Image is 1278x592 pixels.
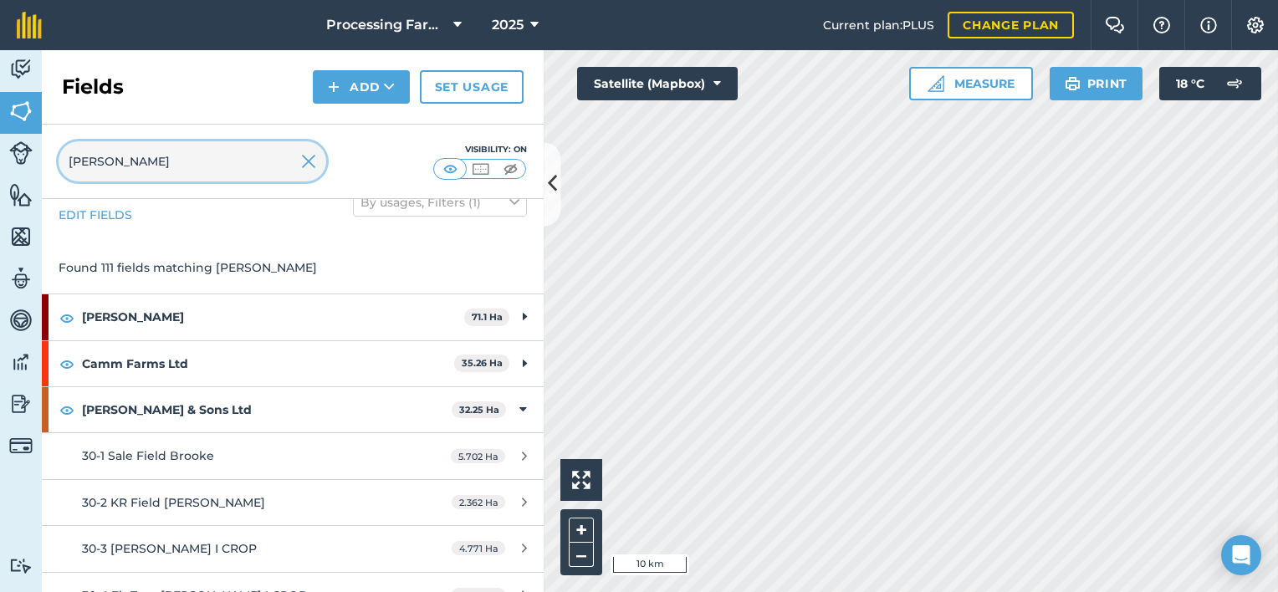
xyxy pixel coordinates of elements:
a: 30-1 Sale Field Brooke5.702 Ha [42,433,544,478]
strong: [PERSON_NAME] [82,294,464,339]
button: + [569,518,594,543]
img: A cog icon [1245,17,1265,33]
img: svg+xml;base64,PD94bWwgdmVyc2lvbj0iMS4wIiBlbmNvZGluZz0idXRmLTgiPz4KPCEtLSBHZW5lcmF0b3I6IEFkb2JlIE... [9,141,33,165]
img: svg+xml;base64,PHN2ZyB4bWxucz0iaHR0cDovL3d3dy53My5vcmcvMjAwMC9zdmciIHdpZHRoPSI1MCIgaGVpZ2h0PSI0MC... [500,161,521,177]
a: Set usage [420,70,524,104]
img: svg+xml;base64,PD94bWwgdmVyc2lvbj0iMS4wIiBlbmNvZGluZz0idXRmLTgiPz4KPCEtLSBHZW5lcmF0b3I6IEFkb2JlIE... [9,57,33,82]
div: Open Intercom Messenger [1221,535,1261,575]
span: Processing Farms [326,15,447,35]
a: 30-2 KR Field [PERSON_NAME]2.362 Ha [42,480,544,525]
img: svg+xml;base64,PD94bWwgdmVyc2lvbj0iMS4wIiBlbmNvZGluZz0idXRmLTgiPz4KPCEtLSBHZW5lcmF0b3I6IEFkb2JlIE... [9,266,33,291]
span: 2025 [492,15,524,35]
button: Print [1050,67,1143,100]
div: [PERSON_NAME] & Sons Ltd32.25 Ha [42,387,544,432]
div: Camm Farms Ltd35.26 Ha [42,341,544,386]
img: svg+xml;base64,PD94bWwgdmVyc2lvbj0iMS4wIiBlbmNvZGluZz0idXRmLTgiPz4KPCEtLSBHZW5lcmF0b3I6IEFkb2JlIE... [9,308,33,333]
span: 30-3 [PERSON_NAME] I CROP [82,541,257,556]
img: svg+xml;base64,PHN2ZyB4bWxucz0iaHR0cDovL3d3dy53My5vcmcvMjAwMC9zdmciIHdpZHRoPSIxNCIgaGVpZ2h0PSIyNC... [328,77,340,97]
img: svg+xml;base64,PHN2ZyB4bWxucz0iaHR0cDovL3d3dy53My5vcmcvMjAwMC9zdmciIHdpZHRoPSIyMiIgaGVpZ2h0PSIzMC... [301,151,316,171]
strong: 32.25 Ha [459,404,499,416]
span: 5.702 Ha [451,449,505,463]
button: – [569,543,594,567]
button: 18 °C [1159,67,1261,100]
div: Found 111 fields matching [PERSON_NAME] [42,242,544,293]
div: Visibility: On [433,143,527,156]
strong: 71.1 Ha [472,311,503,323]
img: svg+xml;base64,PD94bWwgdmVyc2lvbj0iMS4wIiBlbmNvZGluZz0idXRmLTgiPz4KPCEtLSBHZW5lcmF0b3I6IEFkb2JlIE... [9,558,33,574]
img: svg+xml;base64,PD94bWwgdmVyc2lvbj0iMS4wIiBlbmNvZGluZz0idXRmLTgiPz4KPCEtLSBHZW5lcmF0b3I6IEFkb2JlIE... [9,350,33,375]
img: svg+xml;base64,PHN2ZyB4bWxucz0iaHR0cDovL3d3dy53My5vcmcvMjAwMC9zdmciIHdpZHRoPSI1NiIgaGVpZ2h0PSI2MC... [9,224,33,249]
span: Current plan : PLUS [823,16,934,34]
img: svg+xml;base64,PHN2ZyB4bWxucz0iaHR0cDovL3d3dy53My5vcmcvMjAwMC9zdmciIHdpZHRoPSI1MCIgaGVpZ2h0PSI0MC... [440,161,461,177]
img: svg+xml;base64,PHN2ZyB4bWxucz0iaHR0cDovL3d3dy53My5vcmcvMjAwMC9zdmciIHdpZHRoPSIxOSIgaGVpZ2h0PSIyNC... [1065,74,1081,94]
span: 30-2 KR Field [PERSON_NAME] [82,495,265,510]
button: Add [313,70,410,104]
img: svg+xml;base64,PHN2ZyB4bWxucz0iaHR0cDovL3d3dy53My5vcmcvMjAwMC9zdmciIHdpZHRoPSIxOCIgaGVpZ2h0PSIyNC... [59,354,74,374]
img: Ruler icon [928,75,944,92]
strong: 35.26 Ha [462,357,503,369]
button: By usages, Filters (1) [353,189,527,216]
span: 18 ° C [1176,67,1204,100]
img: svg+xml;base64,PD94bWwgdmVyc2lvbj0iMS4wIiBlbmNvZGluZz0idXRmLTgiPz4KPCEtLSBHZW5lcmF0b3I6IEFkb2JlIE... [1218,67,1251,100]
button: Measure [909,67,1033,100]
input: Search [59,141,326,181]
img: Two speech bubbles overlapping with the left bubble in the forefront [1105,17,1125,33]
img: svg+xml;base64,PHN2ZyB4bWxucz0iaHR0cDovL3d3dy53My5vcmcvMjAwMC9zdmciIHdpZHRoPSIxOCIgaGVpZ2h0PSIyNC... [59,400,74,420]
span: 2.362 Ha [452,495,505,509]
a: 30-3 [PERSON_NAME] I CROP4.771 Ha [42,526,544,571]
img: fieldmargin Logo [17,12,42,38]
strong: Camm Farms Ltd [82,341,454,386]
img: svg+xml;base64,PHN2ZyB4bWxucz0iaHR0cDovL3d3dy53My5vcmcvMjAwMC9zdmciIHdpZHRoPSI1NiIgaGVpZ2h0PSI2MC... [9,182,33,207]
img: svg+xml;base64,PHN2ZyB4bWxucz0iaHR0cDovL3d3dy53My5vcmcvMjAwMC9zdmciIHdpZHRoPSI1NiIgaGVpZ2h0PSI2MC... [9,99,33,124]
img: svg+xml;base64,PHN2ZyB4bWxucz0iaHR0cDovL3d3dy53My5vcmcvMjAwMC9zdmciIHdpZHRoPSIxOCIgaGVpZ2h0PSIyNC... [59,308,74,328]
span: 30-1 Sale Field Brooke [82,448,214,463]
h2: Fields [62,74,124,100]
img: A question mark icon [1152,17,1172,33]
button: Satellite (Mapbox) [577,67,738,100]
img: svg+xml;base64,PD94bWwgdmVyc2lvbj0iMS4wIiBlbmNvZGluZz0idXRmLTgiPz4KPCEtLSBHZW5lcmF0b3I6IEFkb2JlIE... [9,391,33,416]
img: Four arrows, one pointing top left, one top right, one bottom right and the last bottom left [572,471,590,489]
strong: [PERSON_NAME] & Sons Ltd [82,387,452,432]
span: 4.771 Ha [452,541,505,555]
img: svg+xml;base64,PHN2ZyB4bWxucz0iaHR0cDovL3d3dy53My5vcmcvMjAwMC9zdmciIHdpZHRoPSIxNyIgaGVpZ2h0PSIxNy... [1200,15,1217,35]
a: Change plan [948,12,1074,38]
img: svg+xml;base64,PHN2ZyB4bWxucz0iaHR0cDovL3d3dy53My5vcmcvMjAwMC9zdmciIHdpZHRoPSI1MCIgaGVpZ2h0PSI0MC... [470,161,491,177]
div: [PERSON_NAME]71.1 Ha [42,294,544,339]
a: Edit fields [59,206,132,224]
img: svg+xml;base64,PD94bWwgdmVyc2lvbj0iMS4wIiBlbmNvZGluZz0idXRmLTgiPz4KPCEtLSBHZW5lcmF0b3I6IEFkb2JlIE... [9,434,33,457]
